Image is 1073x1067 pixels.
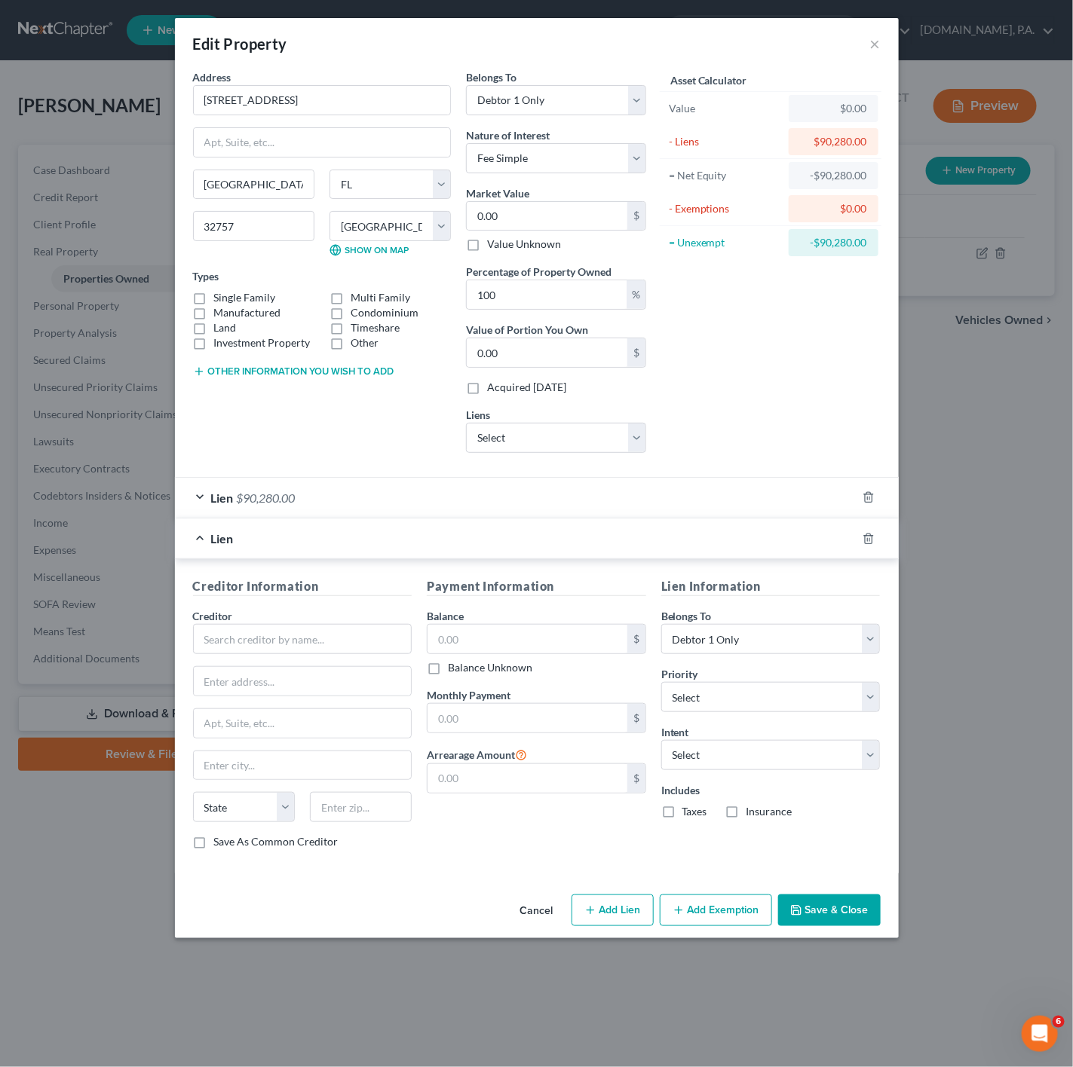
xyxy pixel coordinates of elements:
[669,201,783,216] div: - Exemptions
[670,72,747,88] label: Asset Calculator
[467,338,627,367] input: 0.00
[508,896,566,926] button: Cancel
[428,625,627,653] input: 0.00
[428,704,627,732] input: 0.00
[572,894,654,926] button: Add Lien
[310,792,412,822] input: Enter zip...
[237,491,296,505] span: $90,280.00
[466,322,588,338] label: Value of Portion You Own
[682,804,707,819] label: Taxes
[194,170,314,199] input: Enter city...
[801,134,866,149] div: $90,280.00
[627,764,645,793] div: $
[427,687,510,703] label: Monthly Payment
[466,71,517,84] span: Belongs To
[193,33,287,54] div: Edit Property
[669,168,783,183] div: = Net Equity
[747,804,792,819] label: Insurance
[660,894,772,926] button: Add Exemption
[661,577,881,596] h5: Lien Information
[627,280,645,309] div: %
[194,128,450,157] input: Apt, Suite, etc...
[193,71,231,84] span: Address
[661,782,881,798] label: Includes
[487,237,561,252] label: Value Unknown
[330,244,409,256] a: Show on Map
[214,320,237,335] label: Land
[193,211,314,241] input: Enter zip...
[627,202,645,231] div: $
[669,101,783,116] div: Value
[467,202,627,231] input: 0.00
[193,624,412,654] input: Search creditor by name...
[214,834,339,849] label: Save As Common Creditor
[870,35,881,53] button: ×
[193,577,412,596] h5: Creditor Information
[778,894,881,926] button: Save & Close
[193,610,233,622] span: Creditor
[801,168,866,183] div: -$90,280.00
[801,235,866,250] div: -$90,280.00
[627,704,645,732] div: $
[661,724,689,740] label: Intent
[466,264,612,280] label: Percentage of Property Owned
[1022,1016,1058,1052] iframe: Intercom live chat
[428,764,627,793] input: 0.00
[427,745,527,763] label: Arrearage Amount
[467,280,627,309] input: 0.00
[669,235,783,250] div: = Unexempt
[214,305,281,320] label: Manufactured
[661,668,698,680] span: Priority
[194,667,412,696] input: Enter address...
[351,320,400,335] label: Timeshare
[214,335,311,350] label: Investment Property
[466,127,550,143] label: Nature of Interest
[194,709,412,738] input: Apt, Suite, etc...
[214,290,276,305] label: Single Family
[193,365,394,378] button: Other information you wish to add
[351,290,410,305] label: Multi Family
[801,201,866,216] div: $0.00
[669,134,783,149] div: - Liens
[466,407,490,423] label: Liens
[427,608,464,624] label: Balance
[801,101,866,116] div: $0.00
[194,751,412,780] input: Enter city...
[193,268,219,284] label: Types
[351,335,379,350] label: Other
[211,491,234,505] span: Lien
[627,625,645,653] div: $
[427,577,646,596] h5: Payment Information
[194,86,450,115] input: Enter address...
[627,338,645,367] div: $
[351,305,418,320] label: Condominium
[211,531,234,546] span: Lien
[466,185,529,201] label: Market Value
[661,610,712,622] span: Belongs To
[448,660,532,675] label: Balance Unknown
[487,380,566,395] label: Acquired [DATE]
[1053,1016,1065,1028] span: 6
